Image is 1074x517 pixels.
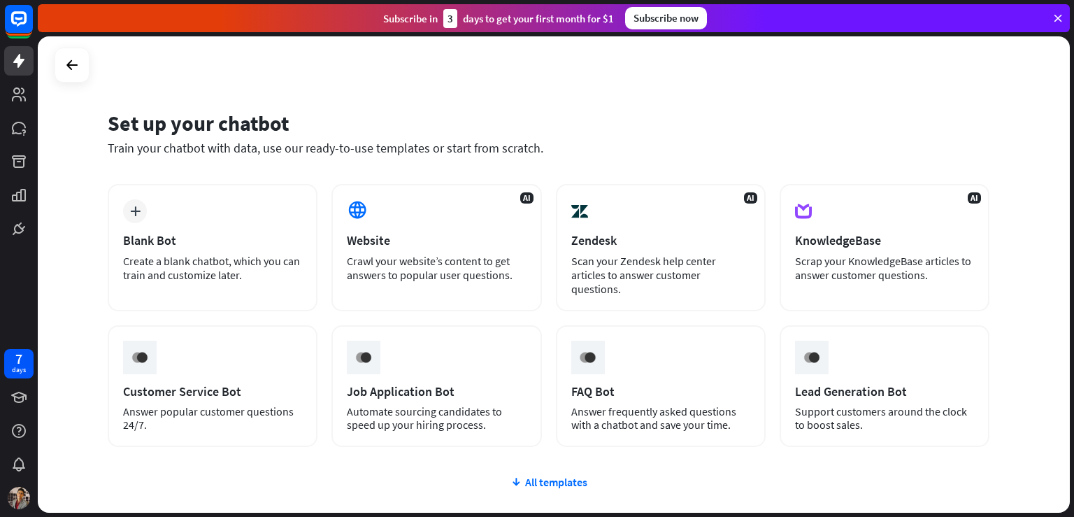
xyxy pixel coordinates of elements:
div: Subscribe now [625,7,707,29]
div: days [12,365,26,375]
div: 7 [15,353,22,365]
a: 7 days [4,349,34,378]
div: Subscribe in days to get your first month for $1 [383,9,614,28]
div: 3 [443,9,457,28]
